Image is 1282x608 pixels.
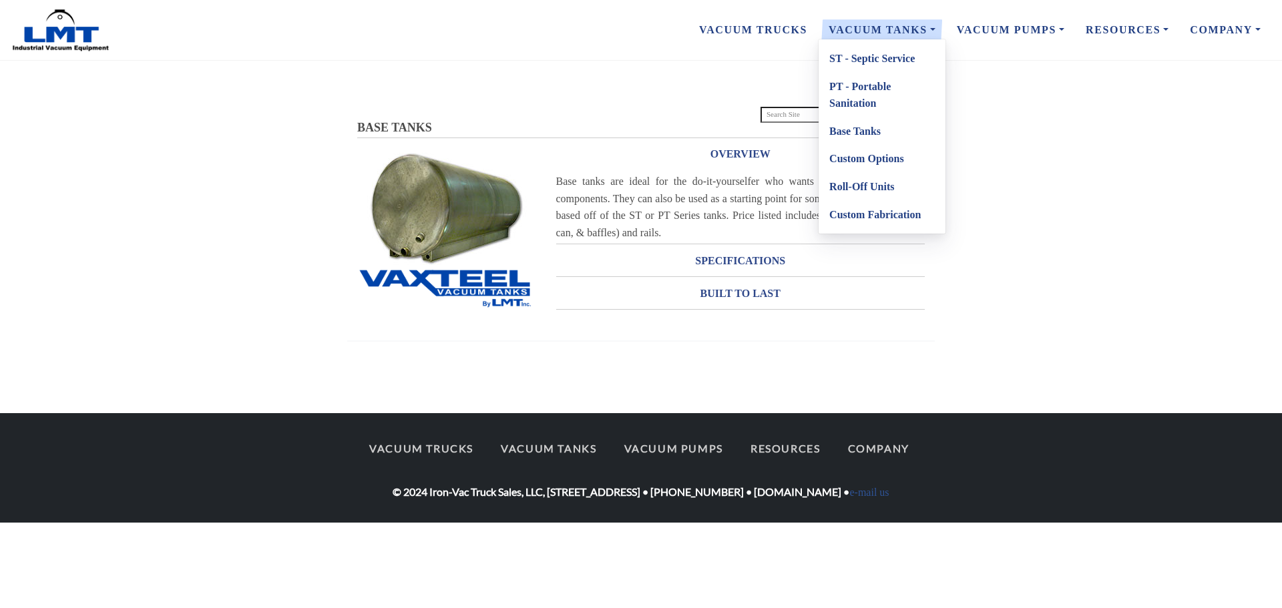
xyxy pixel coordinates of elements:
h3: BUILT TO LAST [556,283,925,304]
a: Resources [1075,16,1179,44]
img: Stacks Image 9449 [361,147,529,267]
img: Stacks Image 111569 [357,267,533,308]
a: Vacuum Pumps [946,16,1075,44]
a: Vacuum Trucks [357,434,485,463]
img: LMT [11,9,111,52]
a: Custom Options [819,145,945,173]
a: SPECIFICATIONS [556,245,925,276]
a: e-mail us [849,487,889,498]
h3: SPECIFICATIONS [556,250,925,272]
a: BUILT TO LAST [556,278,925,309]
a: Company [836,434,921,463]
a: Roll-Off Units [819,173,945,201]
a: Custom Fabrication [819,201,945,229]
h3: OVERVIEW [556,143,925,165]
div: Base tanks are ideal for the do-it-yourselfer who wants to add his or her own components. They ca... [556,173,925,241]
a: OVERVIEWOpen or Close [556,138,925,170]
a: Base Tanks [819,117,945,145]
a: Vacuum Tanks [489,434,608,463]
a: ST - Septic Service [819,45,945,73]
a: Vacuum Trucks [688,16,818,44]
a: Company [1179,16,1271,44]
input: Search Site [761,107,925,123]
span: BASE TANKS [357,121,432,134]
a: Vacuum Pumps [612,434,734,463]
a: Vacuum Tanks [818,16,946,44]
div: © 2024 Iron-Vac Truck Sales, LLC, [STREET_ADDRESS] • [PHONE_NUMBER] • [DOMAIN_NAME] • [347,434,935,501]
a: Resources [738,434,833,463]
a: PT - Portable Sanitation [819,73,945,117]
